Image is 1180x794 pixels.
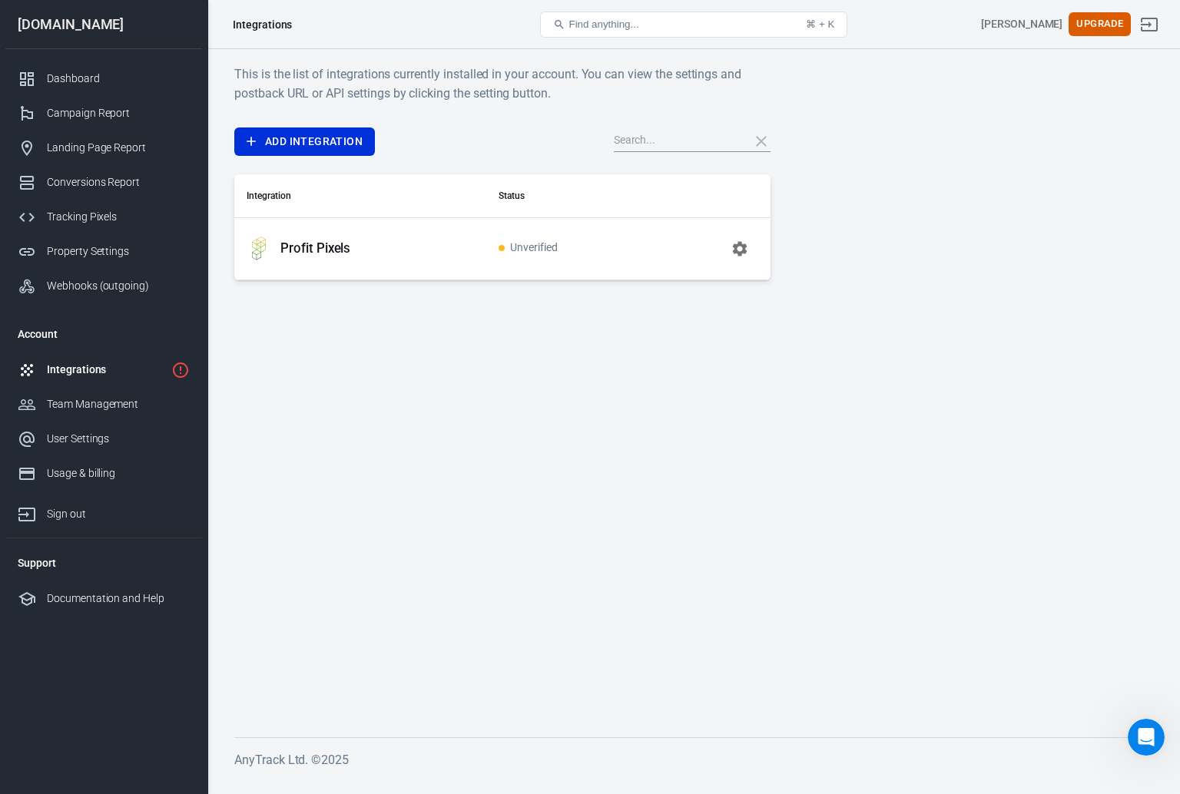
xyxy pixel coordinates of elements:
[47,174,190,190] div: Conversions Report
[47,362,165,378] div: Integrations
[280,240,350,256] p: Profit Pixels
[171,361,190,379] svg: 1 networks not verified yet
[47,71,190,87] div: Dashboard
[5,18,202,31] div: [DOMAIN_NAME]
[47,243,190,260] div: Property Settings
[47,591,190,607] div: Documentation and Help
[981,16,1062,32] div: Account id: 1mtJKQgV
[5,491,202,531] a: Sign out
[234,127,375,156] a: Add Integration
[234,174,486,218] th: Integration
[1131,6,1168,43] a: Sign out
[47,278,190,294] div: Webhooks (outgoing)
[540,12,847,38] button: Find anything...⌘ + K
[234,750,1153,769] h6: AnyTrack Ltd. © 2025
[499,242,558,255] span: Unverified
[1128,719,1165,756] iframe: Intercom live chat
[5,544,202,581] li: Support
[47,431,190,447] div: User Settings
[47,209,190,225] div: Tracking Pixels
[252,237,267,261] img: Profit Pixels
[47,105,190,121] div: Campaign Report
[5,269,202,303] a: Webhooks (outgoing)
[47,396,190,412] div: Team Management
[1069,12,1131,36] button: Upgrade
[806,18,834,30] div: ⌘ + K
[5,234,202,269] a: Property Settings
[234,65,771,103] h6: This is the list of integrations currently installed in your account. You can view the settings a...
[5,131,202,165] a: Landing Page Report
[486,174,650,218] th: Status
[5,165,202,200] a: Conversions Report
[5,456,202,491] a: Usage & billing
[5,387,202,422] a: Team Management
[5,96,202,131] a: Campaign Report
[5,422,202,456] a: User Settings
[47,506,190,522] div: Sign out
[5,316,202,352] li: Account
[47,140,190,156] div: Landing Page Report
[5,352,202,387] a: Integrations
[5,61,202,96] a: Dashboard
[5,200,202,234] a: Tracking Pixels
[47,465,190,481] div: Usage & billing
[568,18,638,30] span: Find anything...
[614,131,737,151] input: Search...
[233,17,292,32] div: Integrations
